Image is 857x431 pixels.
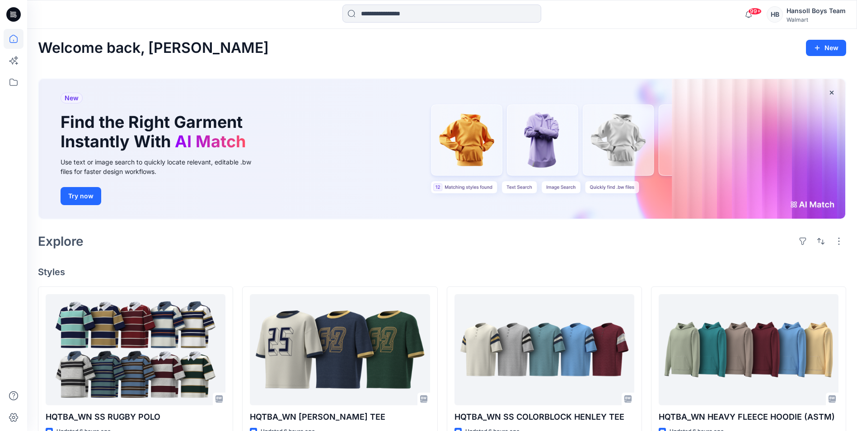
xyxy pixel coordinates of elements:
[767,6,783,23] div: HB
[454,294,634,405] a: HQTBA_WN SS COLORBLOCK HENLEY TEE
[65,93,79,103] span: New
[787,5,846,16] div: Hansoll Boys Team
[46,294,225,405] a: HQTBA_WN SS RUGBY POLO
[61,112,250,151] h1: Find the Right Garment Instantly With
[250,294,430,405] a: HQTBA_WN SS RINGER TEE
[659,411,838,423] p: HQTBA_WN HEAVY FLEECE HOODIE (ASTM)
[806,40,846,56] button: New
[659,294,838,405] a: HQTBA_WN HEAVY FLEECE HOODIE (ASTM)
[250,411,430,423] p: HQTBA_WN [PERSON_NAME] TEE
[61,187,101,205] button: Try now
[38,40,269,56] h2: Welcome back, [PERSON_NAME]
[748,8,762,15] span: 99+
[175,131,246,151] span: AI Match
[787,16,846,23] div: Walmart
[454,411,634,423] p: HQTBA_WN SS COLORBLOCK HENLEY TEE
[38,234,84,248] h2: Explore
[46,411,225,423] p: HQTBA_WN SS RUGBY POLO
[38,267,846,277] h4: Styles
[61,157,264,176] div: Use text or image search to quickly locate relevant, editable .bw files for faster design workflows.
